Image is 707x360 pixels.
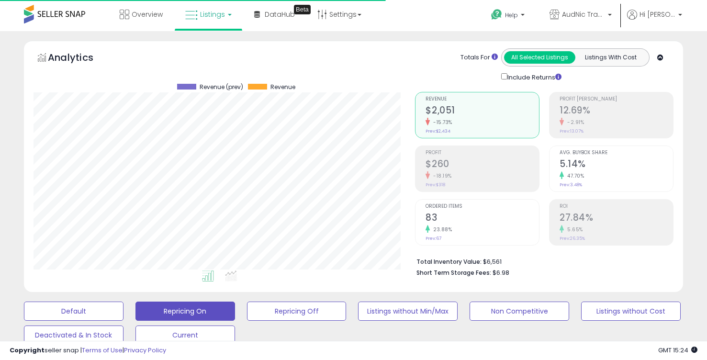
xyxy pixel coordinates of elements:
[200,10,225,19] span: Listings
[10,346,166,355] div: seller snap | |
[358,302,458,321] button: Listings without Min/Max
[48,51,112,67] h5: Analytics
[135,326,235,345] button: Current
[460,53,498,62] div: Totals For
[416,258,482,266] b: Total Inventory Value:
[426,158,539,171] h2: $260
[560,204,673,209] span: ROI
[430,226,452,233] small: 23.88%
[491,9,503,21] i: Get Help
[24,326,123,345] button: Deactivated & In Stock
[82,346,123,355] a: Terms of Use
[560,128,584,134] small: Prev: 13.07%
[132,10,163,19] span: Overview
[416,255,666,267] li: $6,561
[627,10,682,31] a: Hi [PERSON_NAME]
[658,346,697,355] span: 2025-08-12 15:24 GMT
[124,346,166,355] a: Privacy Policy
[265,10,295,19] span: DataHub
[426,150,539,156] span: Profit
[426,212,539,225] h2: 83
[10,346,45,355] strong: Copyright
[560,97,673,102] span: Profit [PERSON_NAME]
[560,150,673,156] span: Avg. Buybox Share
[483,1,534,31] a: Help
[560,212,673,225] h2: 27.84%
[564,226,583,233] small: 5.65%
[430,172,452,180] small: -18.19%
[564,172,584,180] small: 47.70%
[426,204,539,209] span: Ordered Items
[493,268,509,277] span: $6.98
[470,302,569,321] button: Non Competitive
[426,236,441,241] small: Prev: 67
[505,11,518,19] span: Help
[560,182,582,188] small: Prev: 3.48%
[135,302,235,321] button: Repricing On
[430,119,452,126] small: -15.73%
[426,182,445,188] small: Prev: $318
[270,84,295,90] span: Revenue
[560,158,673,171] h2: 5.14%
[562,10,605,19] span: AudNic Traders LLC
[294,5,311,14] div: Tooltip anchor
[416,269,491,277] b: Short Term Storage Fees:
[581,302,681,321] button: Listings without Cost
[560,236,585,241] small: Prev: 26.35%
[24,302,123,321] button: Default
[504,51,575,64] button: All Selected Listings
[575,51,646,64] button: Listings With Cost
[564,119,584,126] small: -2.91%
[426,97,539,102] span: Revenue
[247,302,347,321] button: Repricing Off
[426,105,539,118] h2: $2,051
[560,105,673,118] h2: 12.69%
[200,84,243,90] span: Revenue (prev)
[494,71,573,82] div: Include Returns
[426,128,450,134] small: Prev: $2,434
[640,10,675,19] span: Hi [PERSON_NAME]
